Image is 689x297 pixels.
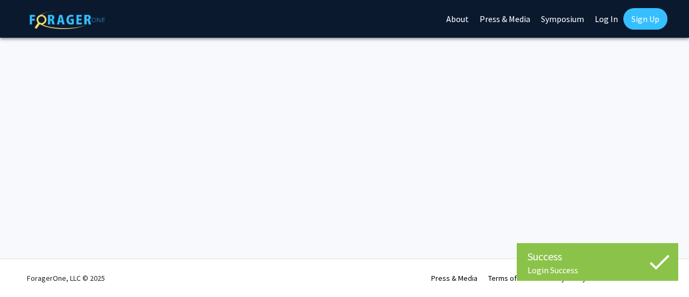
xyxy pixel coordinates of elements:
[27,259,105,297] div: ForagerOne, LLC © 2025
[30,10,105,29] img: ForagerOne Logo
[488,273,531,283] a: Terms of Use
[528,248,667,265] div: Success
[528,265,667,275] div: Login Success
[623,8,667,30] a: Sign Up
[431,273,477,283] a: Press & Media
